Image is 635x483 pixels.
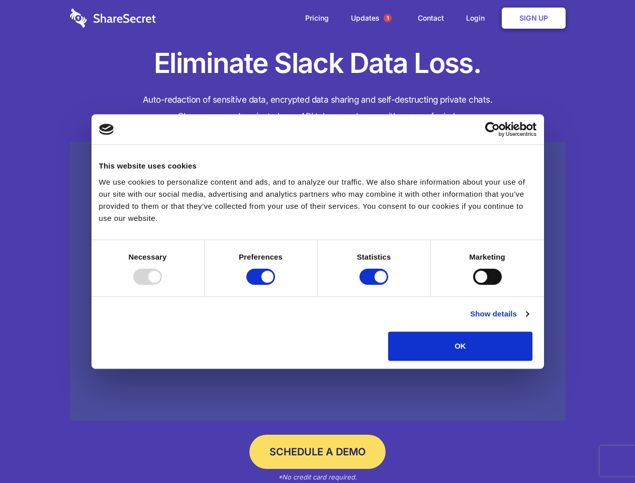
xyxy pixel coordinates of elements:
img: logo-wordmark-white-trans-d4663122ce5f474addd5e946df7df03e33cb6a1c49d2221995e7729f52c070b2.svg [70,9,156,28]
a: Show details [470,308,528,320]
div: This website uses cookies [99,160,536,172]
strong: Necessary [129,253,167,261]
h4: Auto-redaction of sensitive data, encrypted data sharing and self-destructing private chats. Shar... [70,92,566,125]
a: Wistia video thumbnail [70,142,566,421]
em: *No credit card required. [278,473,357,481]
a: Schedule a Demo [249,435,386,469]
strong: Preferences [239,253,283,261]
a: Pricing [295,3,339,34]
button: OK [388,332,532,361]
h1: Eliminate Slack Data Loss. [70,45,566,82]
span: 1 [384,14,392,22]
strong: Statistics [357,253,391,261]
a: Contact [408,3,454,34]
strong: Marketing [469,253,505,261]
div: We use cookies to personalize content and ads, and to analyze our traffic. We also share informat... [99,176,536,224]
a: Login [456,3,500,34]
img: logo [99,124,114,135]
a: Sign Up [502,8,566,29]
a: Usercentrics Cookiebot - opens in a new window [448,122,536,137]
